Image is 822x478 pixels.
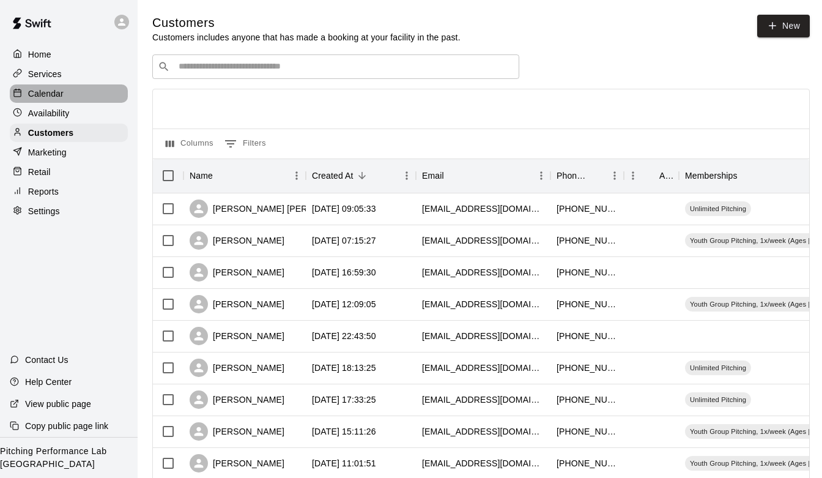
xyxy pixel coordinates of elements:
[354,167,371,184] button: Sort
[190,295,284,313] div: [PERSON_NAME]
[28,127,73,139] p: Customers
[25,420,108,432] p: Copy public page link
[416,159,550,193] div: Email
[312,425,376,438] div: 2025-08-10 15:11:26
[312,330,376,342] div: 2025-08-12 22:43:50
[532,166,550,185] button: Menu
[312,457,376,469] div: 2025-08-09 11:01:51
[422,457,544,469] div: brittfletcher@hotmail.com
[422,394,544,406] div: bethrn42@gmail.com
[10,45,128,64] a: Home
[190,200,358,218] div: [PERSON_NAME] [PERSON_NAME]
[422,203,544,215] div: jacksonbb2@icloud.com
[312,394,376,406] div: 2025-08-11 17:33:25
[422,362,544,374] div: nwaters01@icloud.com
[557,394,618,406] div: +13179033902
[10,104,128,122] a: Availability
[10,124,128,142] a: Customers
[25,398,91,410] p: View public page
[422,234,544,247] div: 20kevwhite@gmail.com
[444,167,461,184] button: Sort
[28,166,51,178] p: Retail
[25,376,72,388] p: Help Center
[190,422,284,441] div: [PERSON_NAME]
[422,159,444,193] div: Email
[624,159,679,193] div: Age
[152,31,461,43] p: Customers includes anyone that has made a booking at your facility in the past.
[557,234,618,247] div: +15027511577
[190,231,284,250] div: [PERSON_NAME]
[588,167,605,184] button: Sort
[190,159,213,193] div: Name
[287,166,306,185] button: Menu
[306,159,416,193] div: Created At
[557,298,618,310] div: +15025231875
[624,166,642,185] button: Menu
[28,185,59,198] p: Reports
[28,107,70,119] p: Availability
[557,330,618,342] div: +18127862112
[10,143,128,162] a: Marketing
[152,54,519,79] div: Search customers by name or email
[557,203,618,215] div: +15022963140
[152,15,461,31] h5: Customers
[557,425,618,438] div: +15026814388
[557,457,618,469] div: +15025105206
[312,266,376,278] div: 2025-08-14 16:59:30
[312,203,376,215] div: 2025-08-15 09:05:33
[557,362,618,374] div: +15025659207
[312,298,376,310] div: 2025-08-14 12:09:05
[685,201,751,216] div: Unlimited Pitching
[685,204,751,214] span: Unlimited Pitching
[738,167,755,184] button: Sort
[642,167,659,184] button: Sort
[28,68,62,80] p: Services
[398,166,416,185] button: Menu
[685,363,751,373] span: Unlimited Pitching
[221,134,269,154] button: Show filters
[10,182,128,201] a: Reports
[550,159,624,193] div: Phone Number
[422,330,544,342] div: dscott406@yahoo.com
[183,159,306,193] div: Name
[213,167,230,184] button: Sort
[163,134,217,154] button: Select columns
[557,159,588,193] div: Phone Number
[28,205,60,217] p: Settings
[190,390,284,409] div: [PERSON_NAME]
[422,266,544,278] div: tewell121@yahoo.com
[312,234,376,247] div: 2025-08-15 07:15:27
[605,166,624,185] button: Menu
[659,159,673,193] div: Age
[10,163,128,181] a: Retail
[10,65,128,83] a: Services
[10,202,128,220] a: Settings
[685,392,751,407] div: Unlimited Pitching
[557,266,618,278] div: +18122676796
[757,15,810,37] a: New
[685,159,738,193] div: Memberships
[10,84,128,103] a: Calendar
[28,146,67,159] p: Marketing
[25,354,68,366] p: Contact Us
[190,263,284,282] div: [PERSON_NAME]
[190,359,284,377] div: [PERSON_NAME]
[190,454,284,472] div: [PERSON_NAME]
[422,425,544,438] div: leedowning33@gmail.com
[422,298,544,310] div: suzielee0914@gmail.com
[312,159,354,193] div: Created At
[28,48,51,61] p: Home
[685,395,751,405] span: Unlimited Pitching
[28,88,64,100] p: Calendar
[312,362,376,374] div: 2025-08-11 18:13:25
[685,360,751,375] div: Unlimited Pitching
